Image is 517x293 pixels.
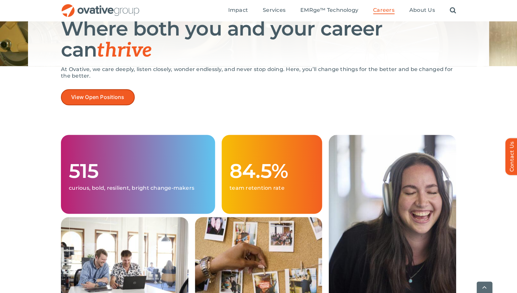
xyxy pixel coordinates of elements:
[230,160,314,182] h1: 84.5%
[69,185,207,191] p: curious, bold, resilient, bright change-makers
[61,18,456,61] h1: Where both you and your career can
[409,7,435,14] a: About Us
[300,7,358,14] a: EMRge™ Technology
[71,94,124,100] span: View Open Positions
[61,3,140,10] a: OG_Full_horizontal_RGB
[230,185,314,191] p: team retention rate
[263,7,286,14] a: Services
[61,66,456,79] p: At Ovative, we care deeply, listen closely, wonder endlessly, and never stop doing. Here, you’ll ...
[373,7,395,14] a: Careers
[61,89,135,105] a: View Open Positions
[450,7,456,14] a: Search
[97,39,152,62] span: thrive
[228,7,248,14] a: Impact
[69,160,207,182] h1: 515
